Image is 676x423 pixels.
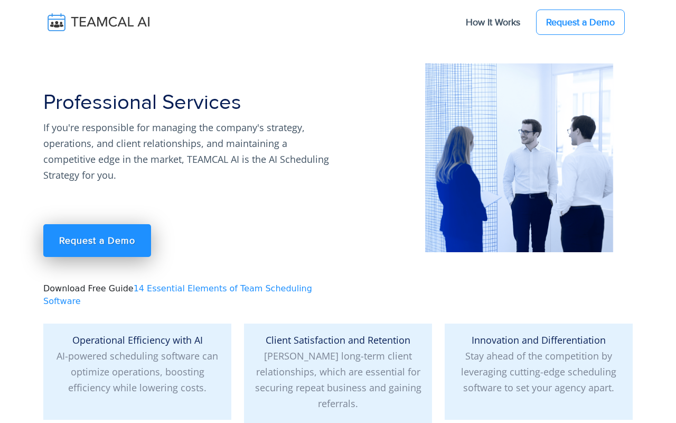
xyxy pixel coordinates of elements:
[72,334,203,346] span: Operational Efficiency with AI
[252,332,424,411] p: [PERSON_NAME] long-term client relationships, which are essential for securing repeat business an...
[43,119,332,183] p: If you're responsible for managing the company's strategy, operations, and client relationships, ...
[536,10,625,35] a: Request a Demo
[43,90,332,115] h1: Professional Services
[472,334,606,346] span: Innovation and Differentiation
[43,283,312,306] a: 14 Essential Elements of Team Scheduling Software
[425,63,614,252] img: pic
[455,11,531,33] a: How It Works
[43,224,151,257] a: Request a Demo
[52,332,223,396] p: AI-powered scheduling software can optimize operations, boosting efficiency while lowering costs.
[266,334,410,346] span: Client Satisfaction and Retention
[37,63,338,308] div: Download Free Guide
[453,332,624,396] p: Stay ahead of the competition by leveraging cutting-edge scheduling software to set your agency a...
